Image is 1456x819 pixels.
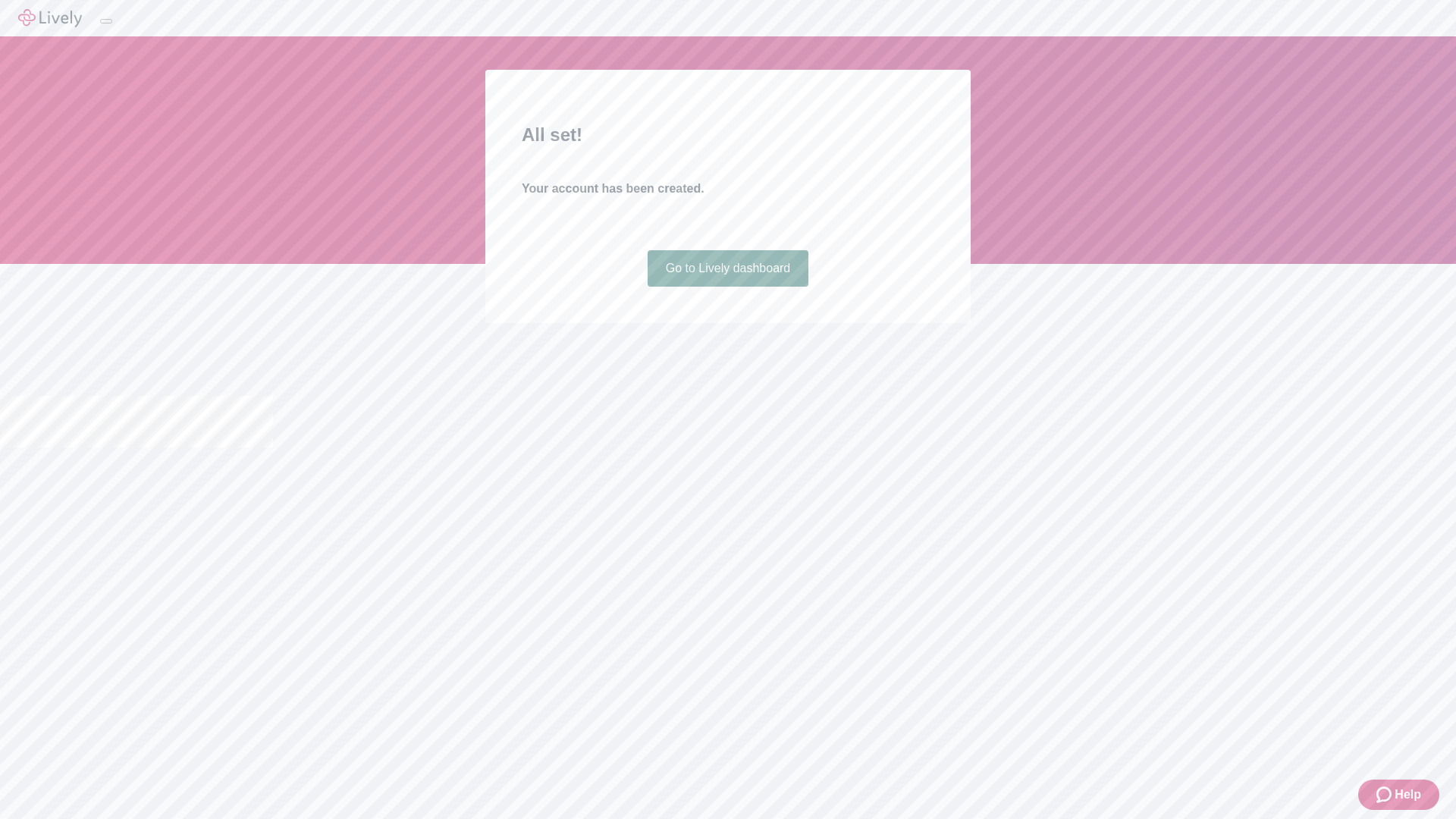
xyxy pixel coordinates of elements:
[522,180,934,198] h4: Your account has been created.
[1358,780,1439,810] button: Zendesk support iconHelp
[1395,786,1421,804] span: Help
[18,9,82,27] img: Lively
[100,19,112,24] button: Log out
[522,121,934,149] h2: All set!
[648,250,809,287] a: Go to Lively dashboard
[1376,786,1395,804] svg: Zendesk support icon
